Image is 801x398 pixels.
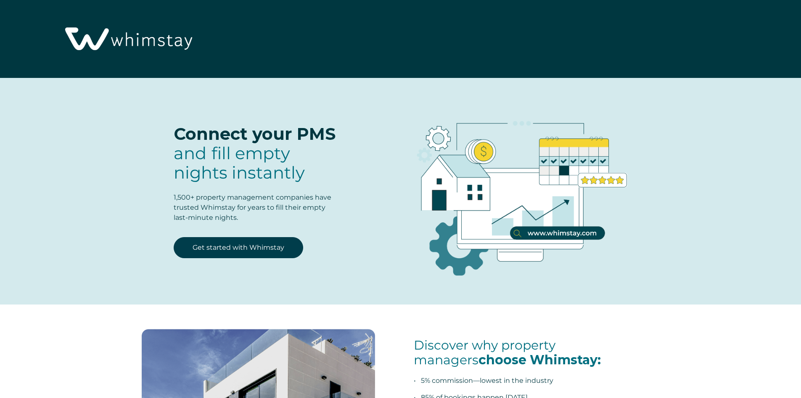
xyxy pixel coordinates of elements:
img: Whimstay Logo-02 1 [59,4,196,75]
img: RBO Ilustrations-03 [369,95,665,289]
span: Discover why property managers [414,337,601,368]
span: and [174,143,305,183]
span: Connect your PMS [174,123,336,144]
span: choose Whimstay: [478,352,601,368]
span: fill empty nights instantly [174,143,305,183]
span: 1,500+ property management companies have trusted Whimstay for years to fill their empty last-min... [174,193,331,222]
a: Get started with Whimstay [174,237,303,258]
span: • 5% commission—lowest in the industry [414,377,553,385]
